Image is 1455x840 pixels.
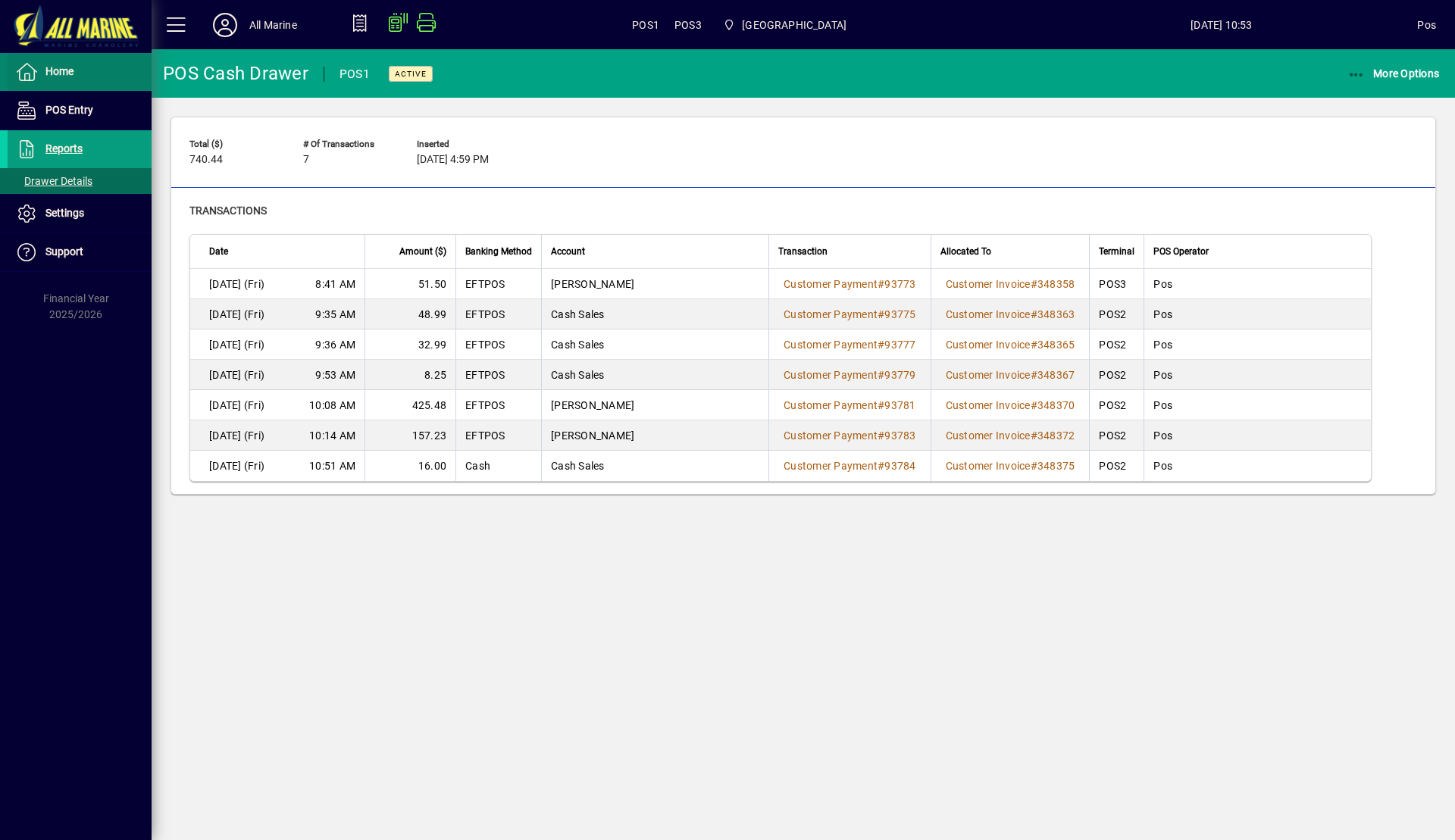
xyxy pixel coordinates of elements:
span: 348363 [1037,308,1075,320]
td: Cash Sales [541,329,768,360]
span: [DATE] (Fri) [209,367,264,383]
span: Inserted [417,139,508,149]
span: Home [45,65,74,77]
span: # [878,339,884,351]
span: Amount ($) [399,243,446,260]
td: POS2 [1089,329,1144,360]
span: 7 [303,154,309,166]
a: Customer Invoice#348370 [940,397,1081,414]
span: POS Entry [45,104,93,116]
span: Customer Payment [784,308,878,320]
span: Transactions [189,205,267,217]
td: 157.23 [365,420,455,451]
span: # [1031,429,1037,442]
td: [PERSON_NAME] [541,269,768,299]
td: EFTPOS [455,390,541,420]
div: Pos [1417,13,1436,37]
td: 32.99 [365,329,455,360]
td: Pos [1144,420,1371,451]
span: Customer Invoice [946,460,1031,472]
a: Customer Invoice#348372 [940,427,1081,444]
span: Customer Payment [784,429,878,442]
span: [DATE] (Fri) [209,276,264,292]
span: # [878,460,884,472]
a: Drawer Details [8,168,152,194]
td: 425.48 [365,390,455,420]
div: POS1 [339,62,370,86]
span: Customer Invoice [946,278,1031,290]
span: [DATE] (Fri) [209,307,264,322]
a: POS Entry [8,92,152,130]
span: # [1031,278,1037,290]
span: 348367 [1037,369,1075,381]
td: POS2 [1089,360,1144,390]
span: 9:35 AM [315,307,355,322]
span: Total ($) [189,139,280,149]
a: Customer Invoice#348365 [940,336,1081,353]
span: Date [209,243,228,260]
td: EFTPOS [455,299,541,329]
span: 93777 [884,339,915,351]
span: Customer Payment [784,399,878,411]
span: 348372 [1037,429,1075,442]
button: More Options [1344,60,1444,87]
span: # [878,399,884,411]
a: Settings [8,195,152,233]
td: [PERSON_NAME] [541,420,768,451]
a: Customer Payment#93777 [778,336,921,353]
span: 348365 [1037,339,1075,351]
td: EFTPOS [455,360,541,390]
span: [DATE] 4:59 PM [417,154,489,166]
span: # [878,429,884,442]
span: Drawer Details [15,175,92,187]
span: POS1 [632,13,659,37]
span: 10:14 AM [309,428,355,443]
td: POS3 [1089,269,1144,299]
div: All Marine [249,13,297,37]
span: Settings [45,207,84,219]
span: 9:53 AM [315,367,355,383]
span: Customer Invoice [946,369,1031,381]
span: [DATE] (Fri) [209,398,264,413]
span: Support [45,245,83,258]
a: Customer Payment#93783 [778,427,921,444]
span: # [1031,399,1037,411]
span: 9:36 AM [315,337,355,352]
div: POS Cash Drawer [163,61,308,86]
a: Support [8,233,152,271]
span: [DATE] (Fri) [209,458,264,473]
td: Pos [1144,451,1371,481]
span: # [878,308,884,320]
td: EFTPOS [455,269,541,299]
span: POS3 [674,13,702,37]
button: Profile [201,11,249,39]
a: Customer Invoice#348363 [940,306,1081,323]
span: # of Transactions [303,139,394,149]
td: [PERSON_NAME] [541,390,768,420]
span: # [1031,308,1037,320]
span: 93773 [884,278,915,290]
td: EFTPOS [455,329,541,360]
span: Transaction [778,243,828,260]
a: Home [8,53,152,91]
td: Pos [1144,299,1371,329]
span: 93775 [884,308,915,320]
span: 8:41 AM [315,276,355,292]
span: 93784 [884,460,915,472]
span: Terminal [1099,243,1134,260]
a: Customer Invoice#348358 [940,276,1081,292]
td: 16.00 [365,451,455,481]
td: Pos [1144,329,1371,360]
span: Customer Payment [784,339,878,351]
td: Pos [1144,360,1371,390]
td: POS2 [1089,420,1144,451]
span: 348370 [1037,399,1075,411]
td: Pos [1144,390,1371,420]
span: # [1031,369,1037,381]
a: Customer Payment#93775 [778,306,921,323]
span: Port Road [717,11,853,39]
a: Customer Payment#93781 [778,397,921,414]
td: Cash [455,451,541,481]
span: Customer Invoice [946,399,1031,411]
td: 48.99 [365,299,455,329]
